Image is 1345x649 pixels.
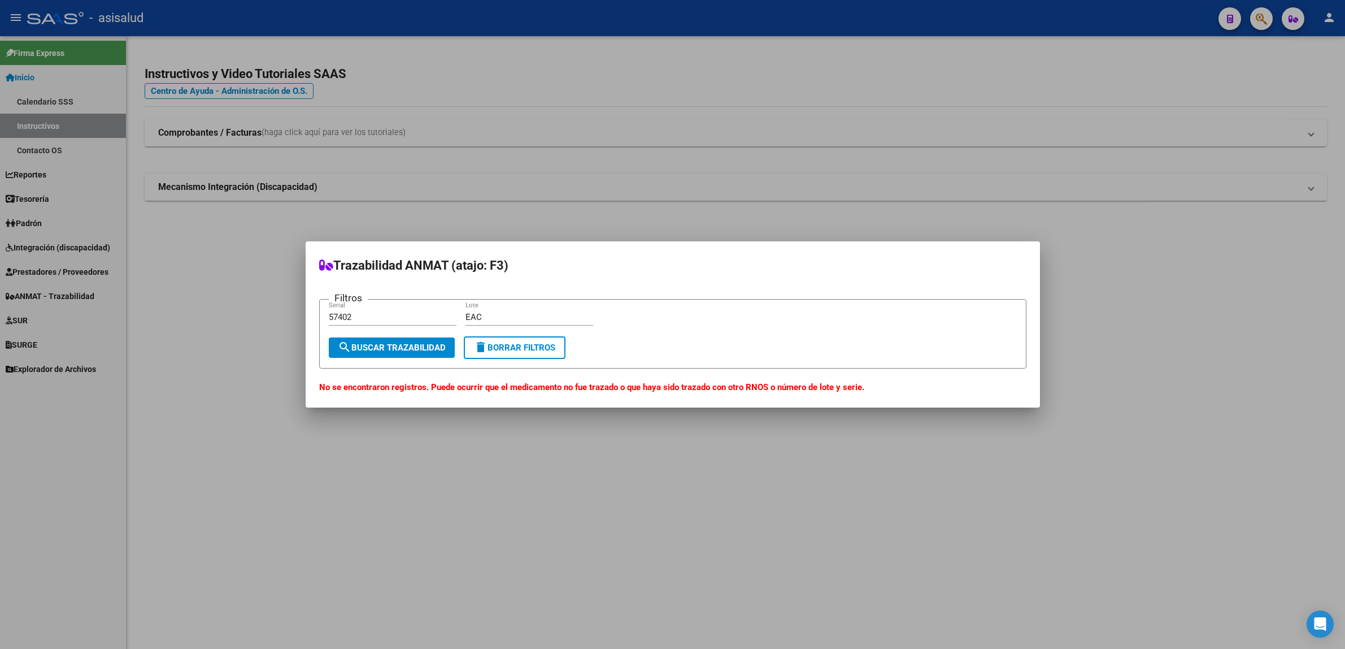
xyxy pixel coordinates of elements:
[319,255,1026,276] h2: Trazabilidad ANMAT (atajo: F3)
[329,291,368,305] h3: Filtros
[338,343,446,353] span: Buscar Trazabilidad
[464,336,565,359] button: Borrar Filtros
[1307,611,1334,638] div: Open Intercom Messenger
[329,338,455,358] button: Buscar Trazabilidad
[474,340,487,354] mat-icon: delete
[338,340,351,354] mat-icon: search
[319,382,864,392] strong: No se encontraron registros. Puede ocurrir que el medicamento no fue trazado o que haya sido traz...
[474,343,555,353] span: Borrar Filtros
